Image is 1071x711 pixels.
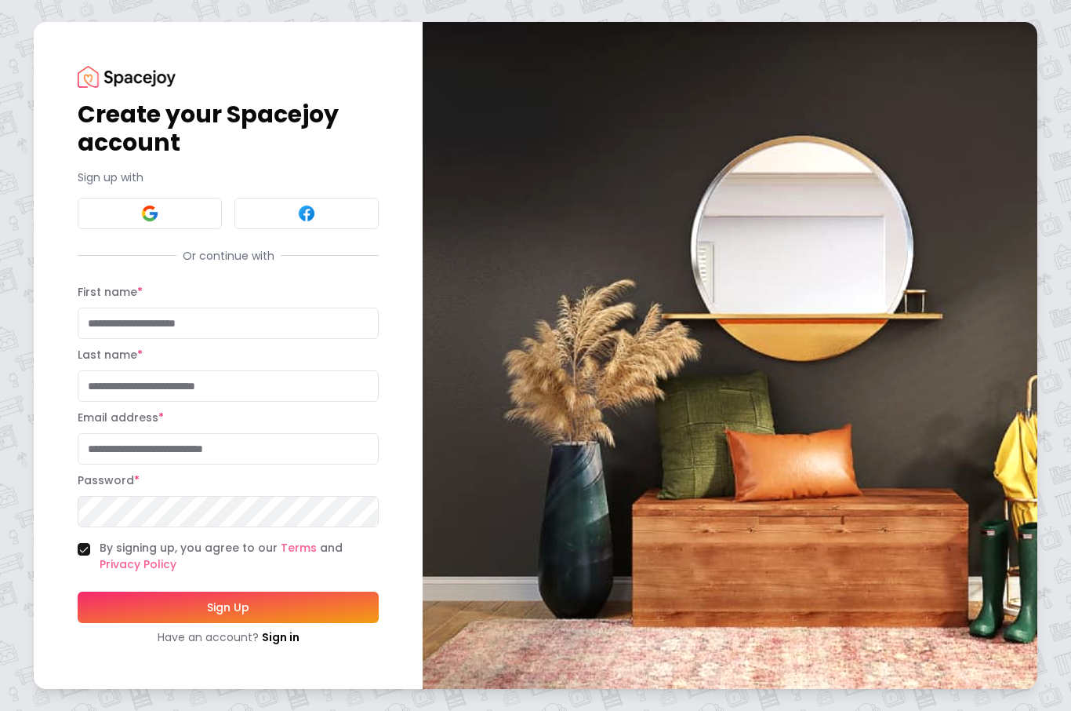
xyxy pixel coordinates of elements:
[100,556,176,572] a: Privacy Policy
[78,629,379,645] div: Have an account?
[78,284,143,300] label: First name
[262,629,300,645] a: Sign in
[297,204,316,223] img: Facebook signin
[100,540,379,573] label: By signing up, you agree to our and
[423,22,1037,688] img: banner
[78,592,379,623] button: Sign Up
[78,472,140,488] label: Password
[78,170,379,185] p: Sign up with
[78,66,176,87] img: Spacejoy Logo
[78,347,143,363] label: Last name
[78,410,164,425] label: Email address
[176,248,281,264] span: Or continue with
[78,100,379,157] h1: Create your Spacejoy account
[281,540,317,556] a: Terms
[140,204,159,223] img: Google signin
